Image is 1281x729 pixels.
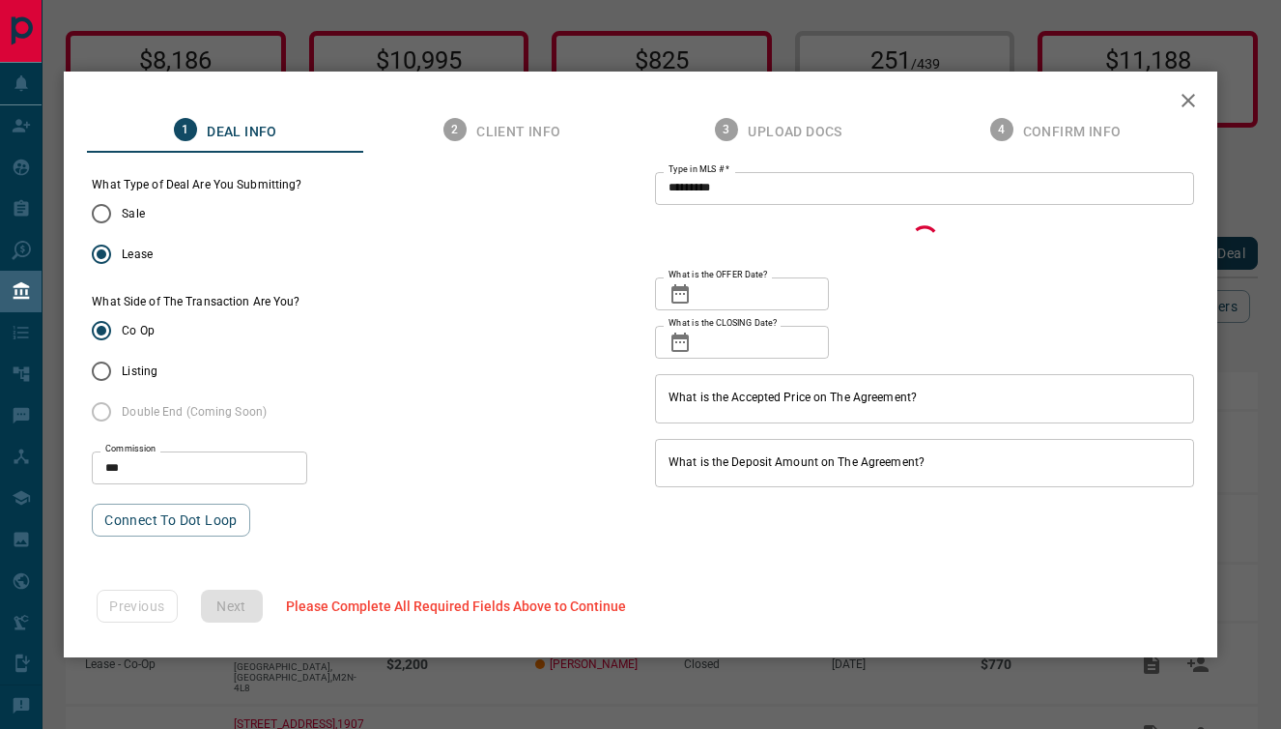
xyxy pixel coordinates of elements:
label: Commission [105,443,157,455]
span: Listing [122,363,157,380]
legend: What Type of Deal Are You Submitting? [92,177,301,193]
button: Connect to Dot Loop [92,504,250,537]
span: Double End (Coming Soon) [122,403,267,421]
div: Loading [655,220,1194,262]
span: Sale [122,205,144,222]
text: 1 [182,123,188,136]
span: Please Complete All Required Fields Above to Continue [286,598,626,614]
label: What is the OFFER Date? [669,269,767,281]
span: Deal Info [207,124,277,141]
span: Lease [122,246,153,263]
label: What is the CLOSING Date? [669,317,777,330]
label: What Side of The Transaction Are You? [92,294,299,310]
span: Co Op [122,322,155,339]
label: Type in MLS # [669,163,729,176]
